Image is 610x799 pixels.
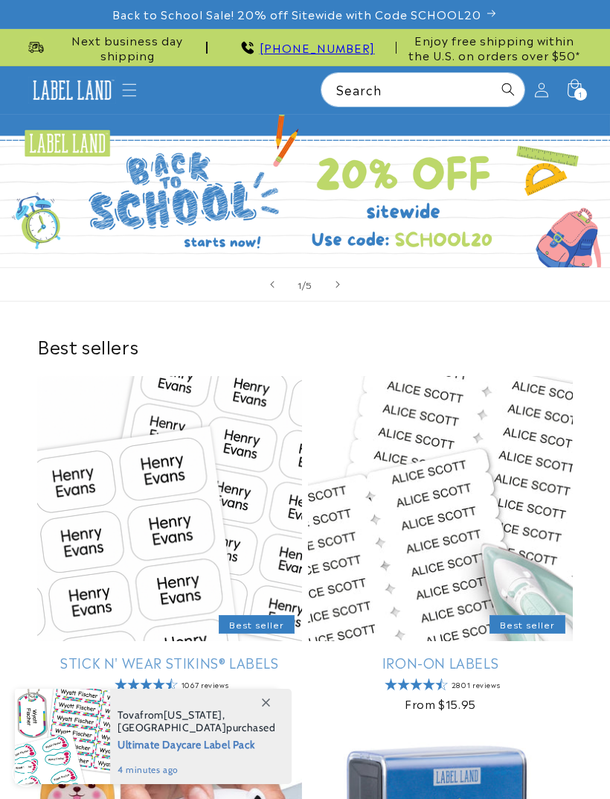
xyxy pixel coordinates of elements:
[37,654,302,671] a: Stick N' Wear Stikins® Labels
[118,708,140,722] span: Tova
[298,277,302,292] span: 1
[118,721,226,734] span: [GEOGRAPHIC_DATA]
[24,29,208,66] div: Announcement
[402,33,586,62] span: Enjoy free shipping within the U.S. on orders over $50*
[579,88,582,101] span: 1
[321,268,354,301] button: Next slide
[48,33,208,62] span: Next business day shipping
[112,7,481,22] span: Back to School Sale! 20% off Sitewide with Code SCHOOL20
[492,73,524,106] button: Search
[164,708,222,722] span: [US_STATE]
[28,77,117,104] img: Label Land
[260,39,375,56] a: [PHONE_NUMBER]
[213,29,397,66] div: Announcement
[118,709,276,734] span: from , purchased
[308,654,573,671] a: Iron-On Labels
[37,334,573,357] h2: Best sellers
[306,277,312,292] span: 5
[22,71,122,109] a: Label Land
[113,74,146,106] summary: Menu
[402,29,586,66] div: Announcement
[256,268,289,301] button: Previous slide
[302,277,306,292] span: /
